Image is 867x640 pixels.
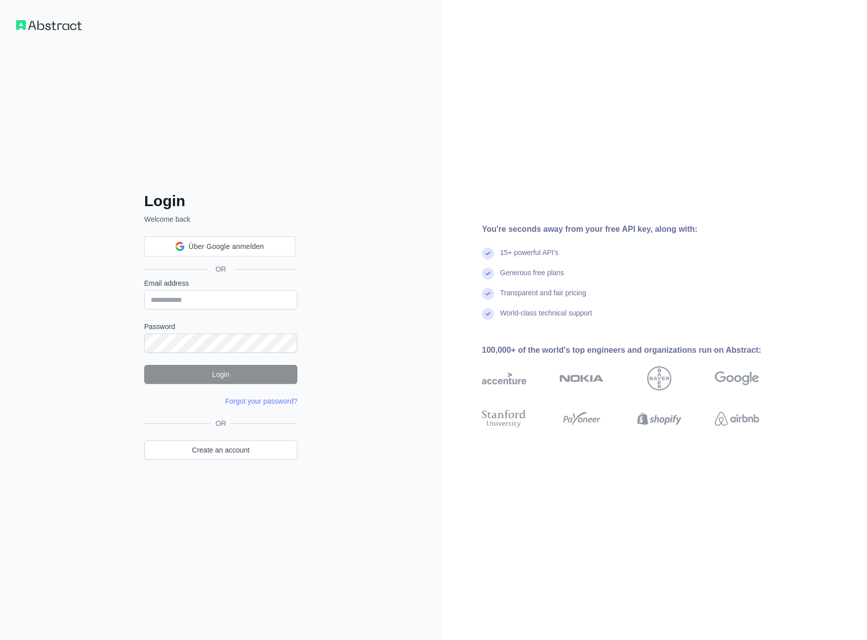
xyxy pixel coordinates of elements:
[715,366,759,391] img: google
[144,278,297,288] label: Email address
[16,20,82,30] img: Workflow
[482,344,791,356] div: 100,000+ of the world's top engineers and organizations run on Abstract:
[225,397,297,405] a: Forgot your password?
[482,366,526,391] img: accenture
[144,365,297,384] button: Login
[212,418,230,428] span: OR
[144,192,297,210] h2: Login
[637,408,682,430] img: shopify
[482,268,494,280] img: check mark
[500,268,564,288] div: Generous free plans
[482,223,791,235] div: You're seconds away from your free API key, along with:
[482,308,494,320] img: check mark
[482,408,526,430] img: stanford university
[144,214,297,224] p: Welcome back
[560,408,604,430] img: payoneer
[482,288,494,300] img: check mark
[500,308,592,328] div: World-class technical support
[715,408,759,430] img: airbnb
[208,264,234,274] span: OR
[189,241,264,252] span: Über Google anmelden
[500,288,586,308] div: Transparent and fair pricing
[144,322,297,332] label: Password
[144,236,295,257] div: Über Google anmelden
[144,440,297,460] a: Create an account
[647,366,671,391] img: bayer
[500,247,559,268] div: 15+ powerful API's
[482,247,494,260] img: check mark
[560,366,604,391] img: nokia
